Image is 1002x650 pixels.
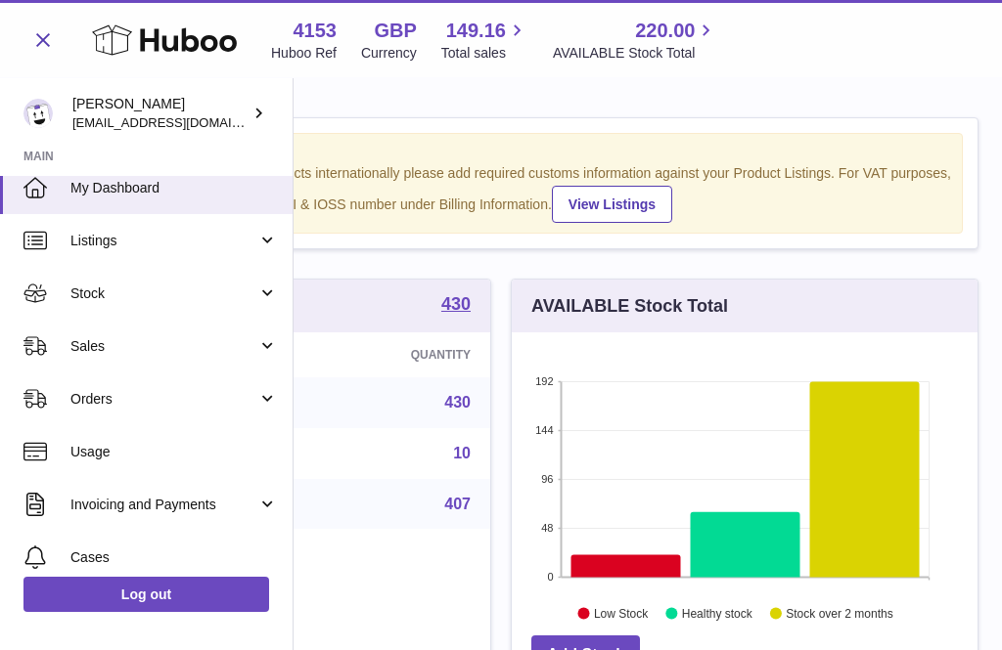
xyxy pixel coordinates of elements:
[70,179,278,197] span: My Dashboard
[23,577,269,612] a: Log out
[553,18,718,63] a: 220.00 AVAILABLE Stock Total
[23,99,53,128] img: sales@kasefilters.com
[70,496,257,514] span: Invoicing and Payments
[547,571,553,583] text: 0
[70,443,278,461] span: Usage
[50,164,952,223] div: If you're planning on sending your products internationally please add required customs informati...
[70,548,278,567] span: Cases
[70,337,257,356] span: Sales
[70,284,257,303] span: Stock
[72,114,288,130] span: [EMAIL_ADDRESS][DOMAIN_NAME]
[361,44,417,63] div: Currency
[541,473,553,485] text: 96
[552,186,672,223] a: View Listings
[72,95,249,132] div: [PERSON_NAME]
[541,522,553,534] text: 48
[374,18,416,44] strong: GBP
[786,607,892,621] text: Stock over 2 months
[50,144,952,162] strong: Notice
[70,390,257,409] span: Orders
[441,295,471,317] a: 430
[70,232,257,250] span: Listings
[535,424,553,436] text: 144
[682,607,753,621] text: Healthy stock
[441,295,471,313] strong: 430
[553,44,718,63] span: AVAILABLE Stock Total
[441,44,528,63] span: Total sales
[453,445,471,461] a: 10
[444,394,471,411] a: 430
[594,607,649,621] text: Low Stock
[441,18,528,63] a: 149.16 Total sales
[446,18,506,44] span: 149.16
[293,18,337,44] strong: 4153
[271,44,337,63] div: Huboo Ref
[313,332,490,377] th: Quantity
[531,294,728,318] h3: AVAILABLE Stock Total
[444,496,471,512] a: 407
[535,375,553,387] text: 192
[635,18,695,44] span: 220.00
